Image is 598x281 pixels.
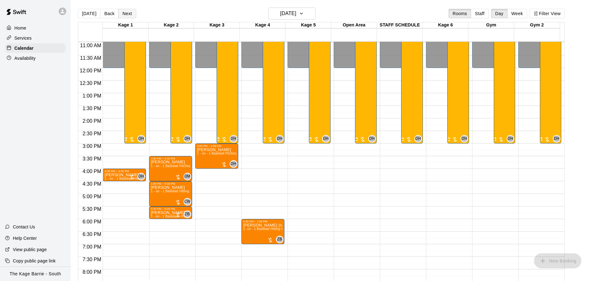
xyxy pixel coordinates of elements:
[103,169,146,181] div: 4:00 PM – 4:30 PM: Cohen Bouffard
[241,219,284,244] div: 6:00 PM – 7:00 PM: 1- on - 1 Baseball Hitting Clinic
[276,135,283,143] div: Dan Hodgins
[507,9,527,18] button: Week
[81,93,103,98] span: 1:00 PM
[14,45,34,51] p: Calendar
[534,258,581,263] span: You don't have the permission to add bookings
[414,135,422,143] div: Dan Hodgins
[261,137,266,142] span: Recurring event
[277,136,283,142] span: DH
[186,198,191,205] span: Cole White
[13,246,47,253] p: View public page
[323,136,329,142] span: DH
[197,152,247,155] span: 1 - on - 1 Baseball Pitching Clinic
[280,9,296,18] h6: [DATE]
[377,22,423,28] div: STAFF SCHEDULE
[81,156,103,161] span: 3:30 PM
[278,135,283,143] span: Dan Hodgins
[508,136,513,142] span: DH
[13,258,56,264] p: Copy public page link
[103,22,148,28] div: Kage 1
[78,81,103,86] span: 12:30 PM
[307,137,312,142] span: Recurring event
[78,43,103,48] span: 11:00 AM
[415,136,421,142] span: DH
[461,136,467,142] span: DH
[230,160,237,168] div: Dan Hodgins
[185,136,190,142] span: DH
[5,43,66,53] a: Calendar
[417,135,422,143] span: Dan Hodgins
[243,220,269,223] div: 6:00 PM – 7:00 PM
[184,135,191,143] div: Dan Hodgins
[322,135,330,143] div: Dan Hodgins
[231,136,236,142] span: DH
[423,22,468,28] div: Kage 6
[197,144,223,148] div: 3:00 PM – 4:00 PM
[100,9,119,18] button: Back
[118,9,136,18] button: Next
[194,22,240,28] div: Kage 3
[468,22,514,28] div: Gym
[243,227,290,231] span: 1- on - 1 Baseball Hitting Clinic
[81,269,103,275] span: 8:00 PM
[151,182,177,185] div: 4:30 PM – 5:30 PM
[140,173,145,180] span: Dan Hodgins
[368,135,376,143] div: Dan Hodgins
[230,135,237,143] div: Dan Hodgins
[195,143,238,169] div: 3:00 PM – 4:00 PM: Owen Purton
[232,160,237,168] span: Dan Hodgins
[369,136,375,142] span: DH
[184,173,191,180] div: Dave Maxamenko
[285,22,331,28] div: Kage 5
[5,53,66,63] a: Availability
[471,9,489,18] button: Staff
[78,55,103,61] span: 11:30 AM
[509,135,514,143] span: Dan Hodgins
[492,137,497,142] span: Recurring event
[553,135,560,143] div: Dan Hodgins
[151,189,218,193] span: 1 - on - 1 Baseball Hitting and Pitching Clinic
[277,236,282,243] span: ZB
[78,9,100,18] button: [DATE]
[78,68,103,73] span: 12:00 PM
[278,236,283,243] span: Zach Biery
[538,137,543,142] span: Recurring event
[231,161,236,167] span: DH
[554,136,559,142] span: DH
[463,135,468,143] span: Dan Hodgins
[325,135,330,143] span: Dan Hodgins
[491,9,508,18] button: Day
[5,23,66,33] a: Home
[240,22,286,28] div: Kage 4
[148,22,194,28] div: Kage 2
[507,135,514,143] div: Dan Hodgins
[268,8,315,20] button: [DATE]
[138,136,144,142] span: DH
[81,118,103,124] span: 2:00 PM
[184,199,191,205] span: CW
[149,206,192,219] div: 5:30 PM – 6:00 PM: luke brunton
[399,137,404,142] span: Recurring event
[81,244,103,250] span: 7:00 PM
[14,55,36,61] p: Availability
[151,215,203,218] span: 1 - on - 1 Baseball - Pitching Clinic
[186,135,191,143] span: Dan Hodgins
[105,170,130,173] div: 4:00 PM – 4:30 PM
[276,236,283,243] div: Zach Biery
[122,137,127,142] span: Recurring event
[137,135,145,143] div: Dan Hodgins
[81,232,103,237] span: 6:30 PM
[461,135,468,143] div: Dan Hodgins
[81,257,103,262] span: 7:30 PM
[5,33,66,43] a: Services
[169,137,174,142] span: Recurring event
[13,235,37,241] p: Help Center
[137,173,145,180] div: Dan Hodgins
[81,169,103,174] span: 4:00 PM
[530,9,565,18] button: Filter View
[140,135,145,143] span: Dan Hodgins
[186,173,191,180] span: Dave Maxamenko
